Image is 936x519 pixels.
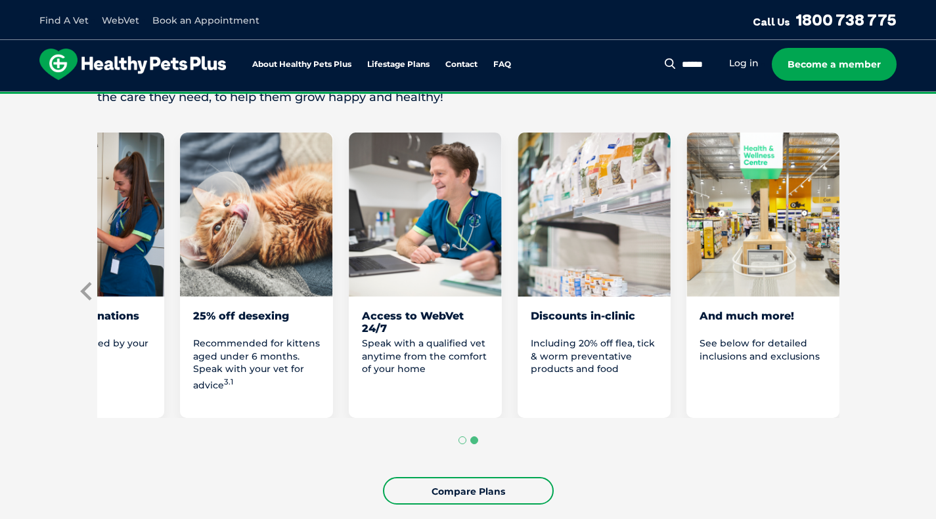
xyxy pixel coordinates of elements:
[445,60,478,69] a: Contact
[662,57,679,70] button: Search
[367,60,430,69] a: Lifestage Plans
[531,310,657,335] div: Discounts in-clinic
[753,15,790,28] span: Call Us
[252,60,351,69] a: About Healthy Pets Plus
[518,133,671,418] li: 6 of 7
[349,133,502,418] li: 5 of 7
[39,49,226,80] img: hpp-logo
[152,14,259,26] a: Book an Appointment
[531,337,655,375] span: Including 20% off flea, tick & worm preventative products and food
[193,337,320,392] p: Recommended for kittens aged under 6 months. Speak with your vet for advice
[97,434,839,446] ul: Select a slide to show
[78,281,97,301] button: Previous slide
[223,92,713,104] span: Proactive, preventative wellness program designed to keep your pet healthier and happier for longer
[102,14,139,26] a: WebVet
[772,48,897,81] a: Become a member
[470,436,478,444] button: Go to page 2
[383,477,554,505] a: Compare Plans
[458,436,466,444] button: Go to page 1
[193,310,320,335] div: 25% off desexing
[224,377,233,386] sup: 3.1
[493,60,511,69] a: FAQ
[700,310,826,335] div: And much more!
[362,337,489,376] p: Speak with a qualified vet anytime from the comfort of your home
[729,57,759,70] a: Log in
[180,133,333,418] li: 4 of 7
[362,310,489,335] div: Access to WebVet 24/7
[700,337,826,363] p: See below for detailed inclusions and exclusions
[686,133,839,418] li: 7 of 7
[39,14,89,26] a: Find A Vet
[753,10,897,30] a: Call Us1800 738 775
